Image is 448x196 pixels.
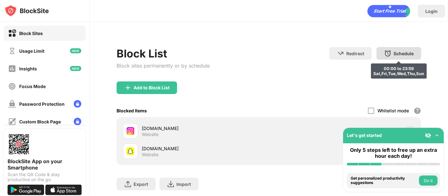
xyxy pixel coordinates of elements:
img: insights-off.svg [8,65,16,73]
div: Scan the QR Code & stay productive on the go [8,172,82,182]
img: new-icon.svg [70,66,81,71]
div: Get personalized productivity suggestions [351,176,417,185]
div: Website [142,152,158,157]
img: omni-setup-toggle.svg [434,132,440,139]
img: time-usage-off.svg [8,47,16,55]
div: Export [134,181,148,187]
div: Blocked Items [117,108,147,113]
div: Login [425,9,438,14]
div: Password Protection [19,101,65,107]
div: [DOMAIN_NAME] [142,145,269,152]
div: Insights [19,66,37,71]
img: new-icon.svg [70,48,81,53]
div: Focus Mode [19,84,46,89]
img: download-on-the-app-store.svg [45,185,82,195]
div: Website [142,132,158,137]
div: Block sites permanently or by schedule [117,62,210,69]
img: password-protection-off.svg [8,100,16,108]
img: favicons [127,127,134,135]
div: Schedule [393,51,414,56]
button: Do it [419,175,438,186]
div: Custom Block Page [19,119,61,124]
img: focus-off.svg [8,82,16,90]
div: Block Sites [19,31,43,36]
img: favicons [127,147,134,155]
div: Let's get started [347,133,382,138]
div: BlockSite App on your Smartphone [8,158,82,171]
img: customize-block-page-off.svg [8,118,16,126]
div: animation [367,5,410,17]
div: Only 5 steps left to free up an extra hour each day! [347,147,440,159]
img: lock-menu.svg [74,100,81,108]
img: block-on.svg [8,29,16,37]
div: Whitelist mode [377,108,409,113]
div: Add to Block List [134,85,169,90]
img: get-it-on-google-play.svg [8,185,44,195]
img: lock-menu.svg [74,118,81,125]
div: [DOMAIN_NAME] [142,125,269,132]
div: 00:00 to 23:59 [373,66,424,71]
img: eye-not-visible.svg [425,132,431,139]
div: Sat,Fri,Tue,Wed,Thu,Sun [373,71,424,76]
img: options-page-qr-code.png [8,133,30,156]
div: Redirect [346,51,364,56]
img: logo-blocksite.svg [4,4,49,17]
div: Import [176,181,191,187]
div: Block List [117,47,210,60]
div: Usage Limit [19,48,44,54]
